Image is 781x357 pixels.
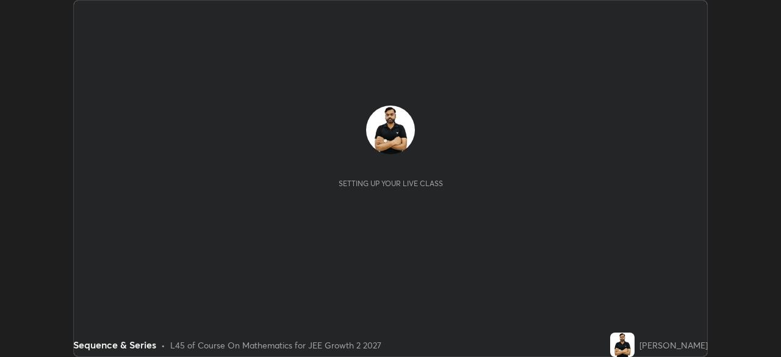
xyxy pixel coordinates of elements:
div: • [161,339,165,352]
div: L45 of Course On Mathematics for JEE Growth 2 2027 [170,339,381,352]
div: Sequence & Series [73,337,156,352]
img: b05bcea645f8424287ad6e11acd3532d.jpg [366,106,415,154]
div: Setting up your live class [339,179,443,188]
img: b05bcea645f8424287ad6e11acd3532d.jpg [610,333,635,357]
div: [PERSON_NAME] [639,339,708,352]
